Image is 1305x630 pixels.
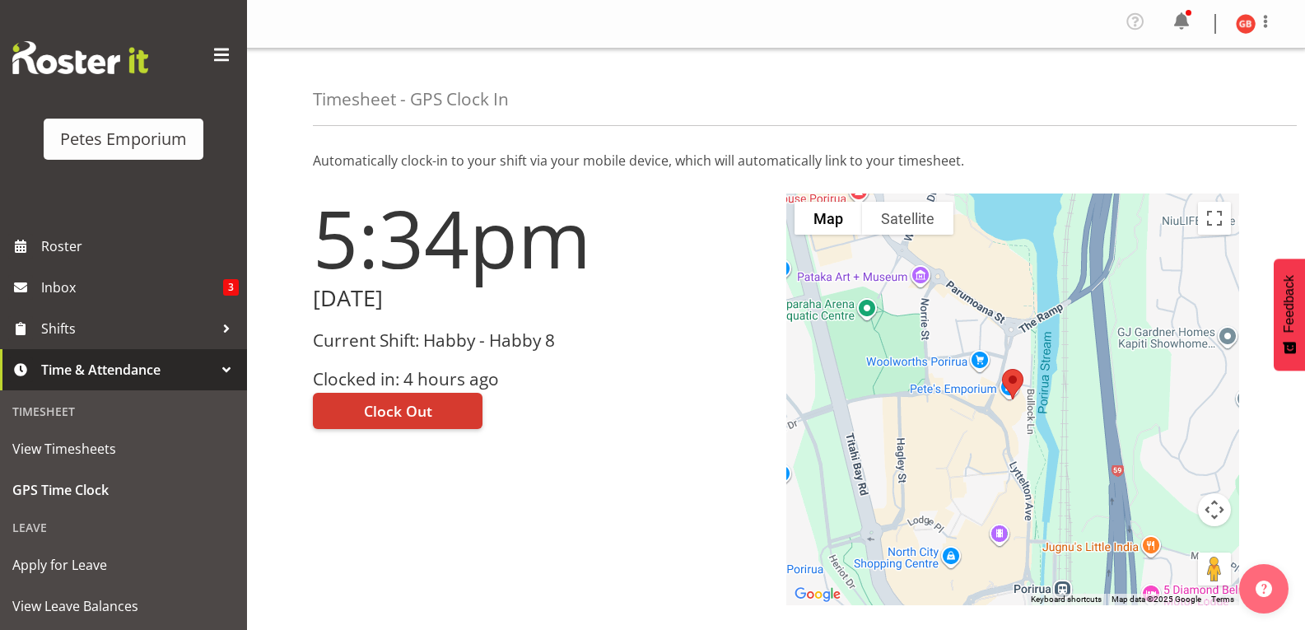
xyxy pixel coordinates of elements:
span: Clock Out [364,400,432,422]
span: GPS Time Clock [12,478,235,502]
button: Clock Out [313,393,482,429]
h3: Clocked in: 4 hours ago [313,370,767,389]
img: gillian-byford11184.jpg [1236,14,1256,34]
button: Show street map [795,202,862,235]
span: Shifts [41,316,214,341]
span: Time & Attendance [41,357,214,382]
h2: [DATE] [313,286,767,311]
img: Rosterit website logo [12,41,148,74]
a: Open this area in Google Maps (opens a new window) [790,584,845,605]
div: Timesheet [4,394,243,428]
p: Automatically clock-in to your shift via your mobile device, which will automatically link to you... [313,151,1239,170]
h1: 5:34pm [313,194,767,282]
span: Map data ©2025 Google [1112,595,1201,604]
img: help-xxl-2.png [1256,581,1272,597]
button: Map camera controls [1198,493,1231,526]
span: View Timesheets [12,436,235,461]
span: 3 [223,279,239,296]
button: Drag Pegman onto the map to open Street View [1198,553,1231,586]
button: Toggle fullscreen view [1198,202,1231,235]
a: GPS Time Clock [4,469,243,511]
button: Show satellite imagery [862,202,953,235]
span: Apply for Leave [12,553,235,577]
a: View Leave Balances [4,586,243,627]
a: Apply for Leave [4,544,243,586]
span: Inbox [41,275,223,300]
a: Terms (opens in new tab) [1211,595,1234,604]
a: View Timesheets [4,428,243,469]
h3: Current Shift: Habby - Habby 8 [313,331,767,350]
h4: Timesheet - GPS Clock In [313,90,509,109]
span: Feedback [1282,275,1297,333]
div: Petes Emporium [60,127,187,152]
div: Leave [4,511,243,544]
button: Keyboard shortcuts [1031,594,1102,605]
button: Feedback - Show survey [1274,259,1305,371]
img: Google [790,584,845,605]
span: Roster [41,234,239,259]
span: View Leave Balances [12,594,235,618]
